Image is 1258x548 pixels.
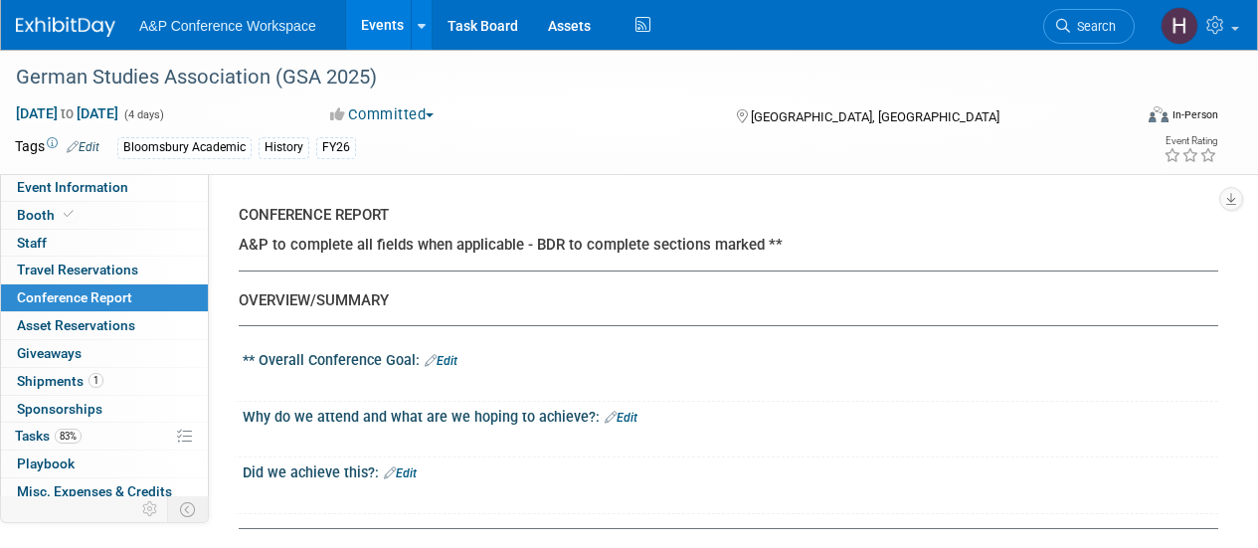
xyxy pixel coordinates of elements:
[1043,9,1135,44] a: Search
[15,104,119,122] span: [DATE] [DATE]
[17,235,47,251] span: Staff
[15,428,82,444] span: Tasks
[17,373,103,389] span: Shipments
[239,290,1203,311] div: OVERVIEW/SUMMARY
[133,496,168,522] td: Personalize Event Tab Strip
[1,368,208,395] a: Shipments1
[64,209,74,220] i: Booth reservation complete
[17,207,78,223] span: Booth
[168,496,209,522] td: Toggle Event Tabs
[67,140,99,154] a: Edit
[239,205,1203,226] div: CONFERENCE REPORT
[1,478,208,505] a: Misc. Expenses & Credits
[1,312,208,339] a: Asset Reservations
[1,284,208,311] a: Conference Report
[1161,7,1198,45] img: Hali Han
[17,262,138,277] span: Travel Reservations
[384,466,417,480] a: Edit
[605,411,637,425] a: Edit
[1,257,208,283] a: Travel Reservations
[259,137,309,158] div: History
[17,289,132,305] span: Conference Report
[89,373,103,388] span: 1
[1,423,208,450] a: Tasks83%
[1149,106,1168,122] img: Format-Inperson.png
[15,136,99,159] td: Tags
[1,451,208,477] a: Playbook
[1,202,208,229] a: Booth
[323,104,442,125] button: Committed
[1,174,208,201] a: Event Information
[1070,19,1116,34] span: Search
[17,483,172,499] span: Misc. Expenses & Credits
[243,345,1218,371] div: ** Overall Conference Goal:
[1042,103,1218,133] div: Event Format
[1,340,208,367] a: Giveaways
[117,137,252,158] div: Bloomsbury Academic
[9,60,1116,95] div: German Studies Association (GSA 2025)
[1171,107,1218,122] div: In-Person
[243,457,1218,483] div: Did we achieve this?:
[1164,136,1217,146] div: Event Rating
[139,18,316,34] span: A&P Conference Workspace
[17,317,135,333] span: Asset Reservations
[1,230,208,257] a: Staff
[17,345,82,361] span: Giveaways
[58,105,77,121] span: to
[239,235,1203,256] div: A&P to complete all fields when applicable - BDR to complete sections marked **
[16,17,115,37] img: ExhibitDay
[1,396,208,423] a: Sponsorships
[425,354,457,368] a: Edit
[17,401,102,417] span: Sponsorships
[316,137,356,158] div: FY26
[55,429,82,444] span: 83%
[122,108,164,121] span: (4 days)
[751,109,999,124] span: [GEOGRAPHIC_DATA], [GEOGRAPHIC_DATA]
[17,179,128,195] span: Event Information
[243,402,1218,428] div: Why do we attend and what are we hoping to achieve?:
[17,456,75,471] span: Playbook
